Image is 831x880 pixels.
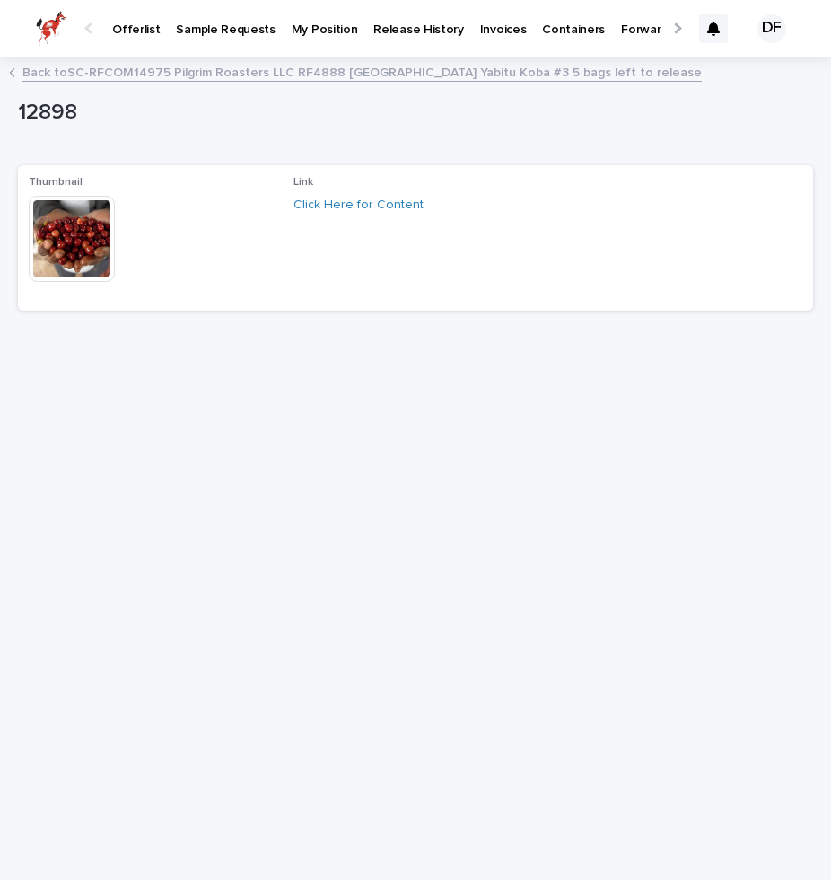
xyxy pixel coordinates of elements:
span: Thumbnail [29,177,83,188]
p: 12898 [18,100,806,126]
a: Back toSC-RFCOM14975 Pilgrim Roasters LLC RF4888 [GEOGRAPHIC_DATA] Yabitu Koba #3 5 bags left to ... [22,61,702,82]
span: Link [293,177,313,188]
a: Click Here for Content [293,198,424,211]
img: zttTXibQQrCfv9chImQE [36,11,66,47]
div: DF [757,14,786,43]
